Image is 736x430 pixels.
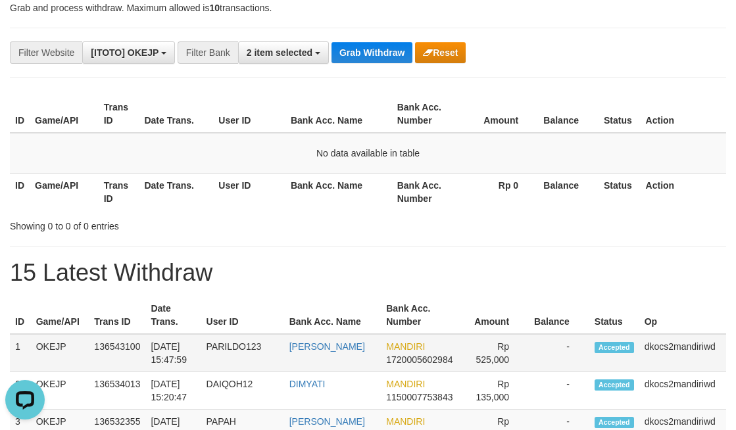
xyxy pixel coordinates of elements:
th: Op [639,297,726,334]
th: Amount [458,297,529,334]
th: Bank Acc. Name [284,297,381,334]
td: 2 [10,372,31,410]
div: Showing 0 to 0 of 0 entries [10,214,297,233]
th: Balance [529,297,589,334]
td: dkocs2mandiriwd [639,334,726,372]
th: User ID [201,297,284,334]
th: Bank Acc. Name [285,173,392,210]
div: Filter Bank [178,41,238,64]
td: [DATE] 15:47:59 [145,334,201,372]
td: DAIQOH12 [201,372,284,410]
th: Bank Acc. Number [392,173,458,210]
span: [ITOTO] OKEJP [91,47,159,58]
span: MANDIRI [386,341,425,352]
td: Rp 525,000 [458,334,529,372]
span: MANDIRI [386,379,425,389]
a: [PERSON_NAME] [289,416,365,427]
th: Trans ID [99,173,139,210]
span: MANDIRI [386,416,425,427]
th: Date Trans. [139,95,213,133]
strong: 10 [209,3,220,13]
div: Filter Website [10,41,82,64]
td: 136543100 [89,334,145,372]
th: Game/API [30,173,99,210]
th: Status [599,173,641,210]
th: Status [589,297,639,334]
th: Balance [538,95,599,133]
h1: 15 Latest Withdraw [10,260,726,286]
th: Game/API [31,297,89,334]
th: Trans ID [99,95,139,133]
td: 1 [10,334,31,372]
td: Rp 135,000 [458,372,529,410]
td: [DATE] 15:20:47 [145,372,201,410]
button: 2 item selected [238,41,329,64]
td: - [529,372,589,410]
th: Date Trans. [145,297,201,334]
th: Bank Acc. Number [392,95,458,133]
th: Bank Acc. Number [381,297,458,334]
th: Amount [458,95,538,133]
td: 136534013 [89,372,145,410]
th: ID [10,173,30,210]
td: OKEJP [31,372,89,410]
th: ID [10,95,30,133]
span: Accepted [595,379,634,391]
td: - [529,334,589,372]
a: DIMYATI [289,379,326,389]
th: Rp 0 [458,173,538,210]
th: Action [641,95,726,133]
td: dkocs2mandiriwd [639,372,726,410]
p: Grab and process withdraw. Maximum allowed is transactions. [10,1,726,14]
span: Copy 1720005602984 to clipboard [386,354,453,365]
td: PARILDO123 [201,334,284,372]
a: [PERSON_NAME] [289,341,365,352]
th: Game/API [30,95,99,133]
th: ID [10,297,31,334]
th: Date Trans. [139,173,213,210]
th: User ID [213,173,285,210]
th: Bank Acc. Name [285,95,392,133]
button: Open LiveChat chat widget [5,5,45,45]
button: [ITOTO] OKEJP [82,41,175,64]
th: Action [641,173,726,210]
td: No data available in table [10,133,726,174]
td: OKEJP [31,334,89,372]
th: User ID [213,95,285,133]
span: Copy 1150007753843 to clipboard [386,392,453,402]
th: Status [599,95,641,133]
span: Accepted [595,417,634,428]
span: Accepted [595,342,634,353]
th: Balance [538,173,599,210]
th: Trans ID [89,297,145,334]
span: 2 item selected [247,47,312,58]
button: Reset [415,42,466,63]
button: Grab Withdraw [331,42,412,63]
